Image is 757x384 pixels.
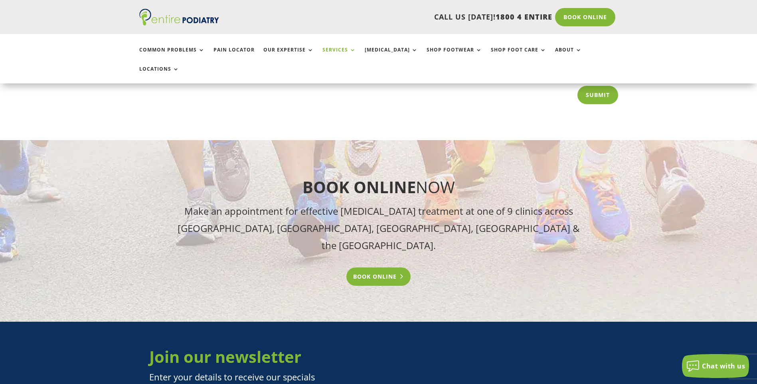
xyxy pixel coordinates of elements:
a: Shop Foot Care [491,47,546,64]
a: Services [322,47,356,64]
a: Our Expertise [263,47,314,64]
a: About [555,47,582,64]
a: Pain Locator [213,47,255,64]
a: Entire Podiatry [139,19,219,27]
p: Make an appointment for effective [MEDICAL_DATA] treatment at one of 9 clinics across [GEOGRAPHIC... [175,202,582,254]
span: Chat with us [702,362,745,370]
a: Book Online [555,8,615,26]
a: Shop Footwear [427,47,482,64]
h2: Now [175,176,582,202]
p: CALL US [DATE]! [250,12,552,22]
p: Enter your details to receive our specials [149,372,608,382]
a: [MEDICAL_DATA] [365,47,418,64]
button: Chat with us [682,354,749,378]
button: Submit [577,86,618,104]
span: 1800 4 ENTIRE [496,12,552,22]
img: logo (1) [139,9,219,26]
a: Locations [139,66,179,83]
a: Common Problems [139,47,205,64]
a: Book Online [346,267,411,286]
h3: Join our newsletter [149,346,608,372]
strong: Book Online [302,176,416,198]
